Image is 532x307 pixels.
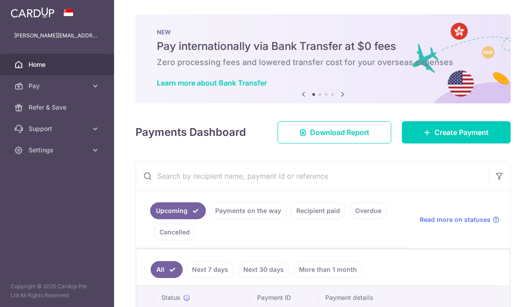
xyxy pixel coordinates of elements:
[29,146,87,155] span: Settings
[349,202,387,219] a: Overdue
[29,82,87,90] span: Pay
[293,261,363,278] a: More than 1 month
[151,261,183,278] a: All
[402,121,511,143] a: Create Payment
[278,121,391,143] a: Download Report
[209,202,287,219] a: Payments on the way
[237,261,290,278] a: Next 30 days
[29,103,87,112] span: Refer & Save
[135,124,246,140] h4: Payments Dashboard
[136,162,489,190] input: Search by recipient name, payment id or reference
[157,57,489,68] h6: Zero processing fees and lowered transfer cost for your overseas expenses
[161,293,180,302] span: Status
[11,7,54,18] img: CardUp
[420,215,491,224] span: Read more on statuses
[310,127,369,138] span: Download Report
[420,215,499,224] a: Read more on statuses
[154,224,196,241] a: Cancelled
[157,29,489,36] p: NEW
[29,60,87,69] span: Home
[135,14,511,103] img: Bank transfer banner
[186,261,234,278] a: Next 7 days
[14,31,100,40] p: [PERSON_NAME][EMAIL_ADDRESS][DOMAIN_NAME]
[157,39,489,53] h5: Pay internationally via Bank Transfer at $0 fees
[291,202,346,219] a: Recipient paid
[150,202,206,219] a: Upcoming
[157,78,267,87] a: Learn more about Bank Transfer
[434,127,489,138] span: Create Payment
[29,124,87,133] span: Support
